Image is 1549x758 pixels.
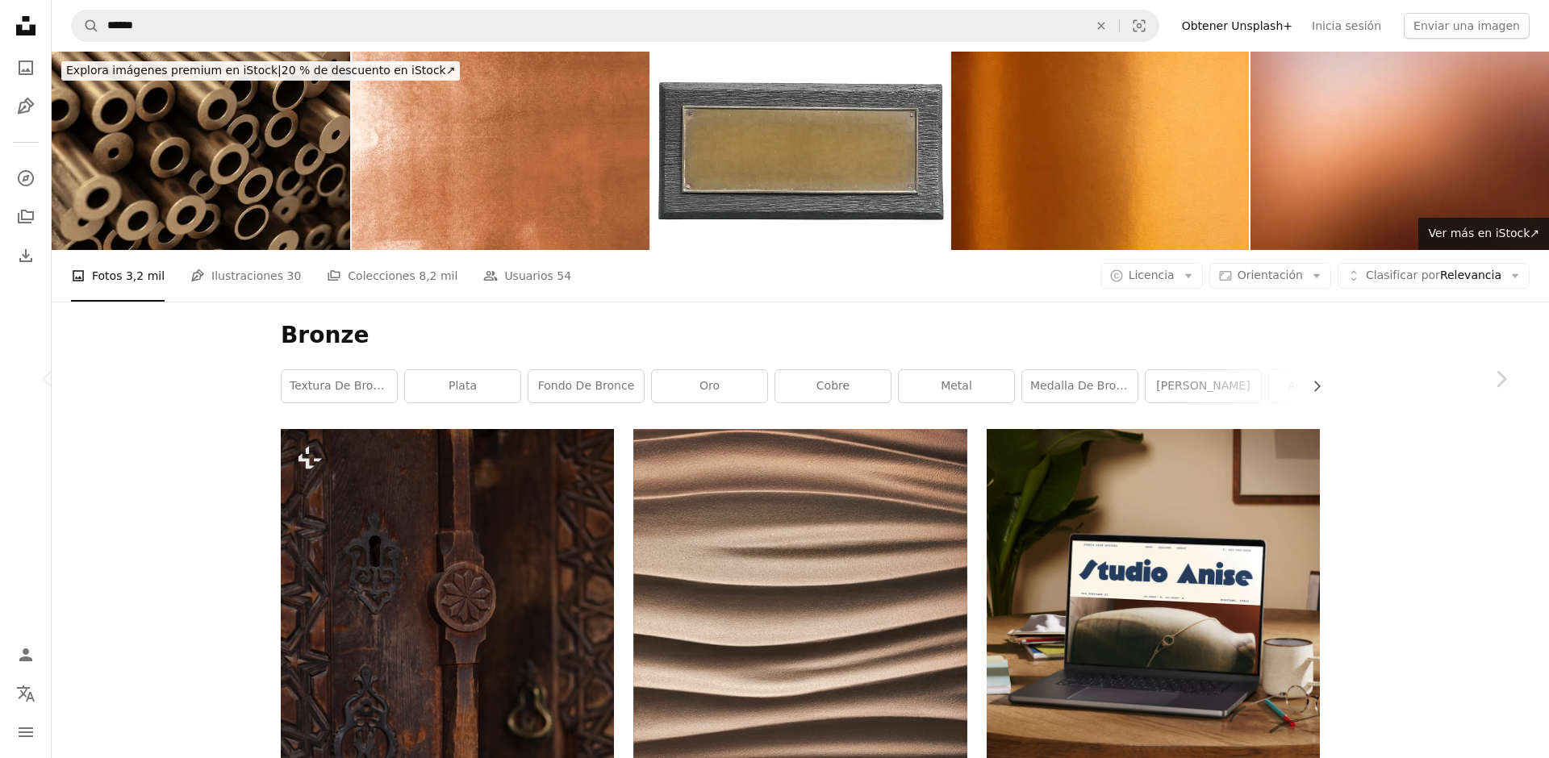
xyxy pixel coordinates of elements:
[775,370,891,402] a: cobre
[281,672,614,686] a: un primer plano de la manija de una puerta de madera
[286,267,301,285] span: 30
[1129,269,1175,281] span: Licencia
[419,267,457,285] span: 8,2 mil
[327,250,457,302] a: Colecciones 8,2 mil
[66,64,282,77] span: Explora imágenes premium en iStock |
[528,370,644,402] a: fondo de bronce
[1366,269,1440,281] span: Clasificar por
[1238,269,1303,281] span: Orientación
[52,52,350,250] img: Montón de tubos de bronce o latón de metal brillante
[1302,370,1320,402] button: desplazar lista a la derecha
[652,370,767,402] a: oro
[10,239,42,272] a: Historial de descargas
[10,201,42,233] a: Colecciones
[190,250,301,302] a: Ilustraciones 30
[10,716,42,748] button: Menú
[52,52,470,90] a: Explora imágenes premium en iStock|20 % de descuento en iStock↗
[1172,13,1302,39] a: Obtener Unsplash+
[1366,268,1501,284] span: Relevancia
[66,64,455,77] span: 20 % de descuento en iStock ↗
[352,52,650,250] img: Copper gold background foil leaf metallic texture wrapping paper shiny orange for wallpaper decor...
[1428,227,1539,239] span: Ver más en iStock ↗
[1250,52,1549,250] img: Textura granulada de lámina de cobre mate, degradado difuso, color bronce, borroso, fondo abstrac...
[71,10,1159,42] form: Encuentra imágenes en todo el sitio
[1418,218,1549,250] a: Ver más en iStock↗
[1022,370,1138,402] a: medalla de bronce
[1404,13,1530,39] button: Enviar una imagen
[1452,302,1549,456] a: Siguiente
[1338,263,1530,289] button: Clasificar porRelevancia
[10,90,42,123] a: Ilustraciones
[10,677,42,710] button: Idioma
[1302,13,1391,39] a: Inicia sesión
[651,52,950,250] img: De bronce
[1083,10,1119,41] button: Borrar
[1146,370,1261,402] a: [PERSON_NAME]
[1209,263,1331,289] button: Orientación
[1120,10,1159,41] button: Búsqueda visual
[10,162,42,194] a: Explorar
[1269,370,1384,402] a: antecedentes
[483,250,571,302] a: Usuarios 54
[557,267,571,285] span: 54
[951,52,1250,250] img: Superficie de oro
[72,10,99,41] button: Buscar en Unsplash
[281,321,1320,350] h1: Bronze
[282,370,397,402] a: textura de bronce
[10,52,42,84] a: Fotos
[899,370,1014,402] a: metal
[405,370,520,402] a: plata
[10,639,42,671] a: Iniciar sesión / Registrarse
[1100,263,1203,289] button: Licencia
[633,644,967,659] a: textil marrón en la fotografía de primer plano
